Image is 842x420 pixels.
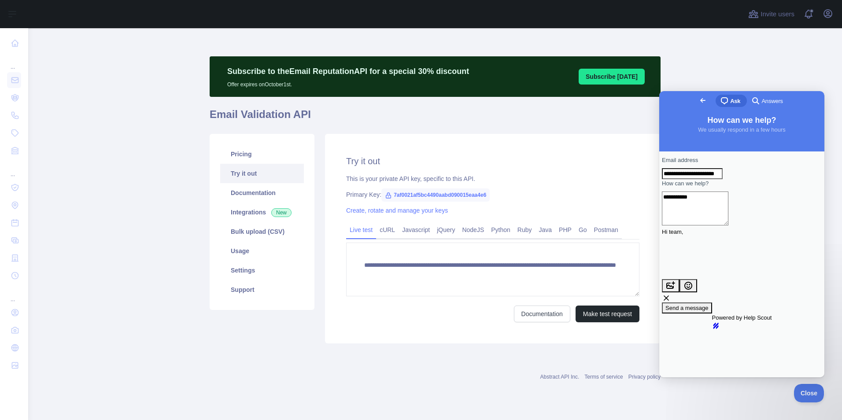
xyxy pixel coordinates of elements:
[381,188,490,202] span: 7af0021af5bc4490aabd090015eaa4e6
[7,285,21,303] div: ...
[220,280,304,299] a: Support
[591,223,622,237] a: Postman
[433,223,458,237] a: jQuery
[514,306,570,322] a: Documentation
[220,222,304,241] a: Bulk upload (CSV)
[346,207,448,214] a: Create, rotate and manage your keys
[399,223,433,237] a: Javascript
[576,306,639,322] button: Make test request
[376,223,399,237] a: cURL
[220,183,304,203] a: Documentation
[220,164,304,183] a: Try it out
[346,155,639,167] h2: Try it out
[458,223,487,237] a: NodeJS
[220,261,304,280] a: Settings
[220,144,304,164] a: Pricing
[220,203,304,222] a: Integrations New
[346,223,376,237] a: Live test
[579,69,645,85] button: Subscribe [DATE]
[746,7,796,21] button: Invite users
[628,374,661,380] a: Privacy policy
[584,374,623,380] a: Terms of service
[210,107,661,129] h1: Email Validation API
[794,384,824,402] iframe: Help Scout Beacon - Close
[7,53,21,70] div: ...
[7,160,21,178] div: ...
[540,374,580,380] a: Abstract API Inc.
[555,223,575,237] a: PHP
[271,208,292,217] span: New
[346,174,639,183] div: This is your private API key, specific to this API.
[659,91,824,377] iframe: Help Scout Beacon - Live Chat, Contact Form, and Knowledge Base
[535,223,556,237] a: Java
[227,77,469,88] p: Offer expires on October 1st.
[761,9,794,19] span: Invite users
[227,65,469,77] p: Subscribe to the Email Reputation API for a special 30 % discount
[487,223,514,237] a: Python
[220,241,304,261] a: Usage
[575,223,591,237] a: Go
[514,223,535,237] a: Ruby
[346,190,639,199] div: Primary Key:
